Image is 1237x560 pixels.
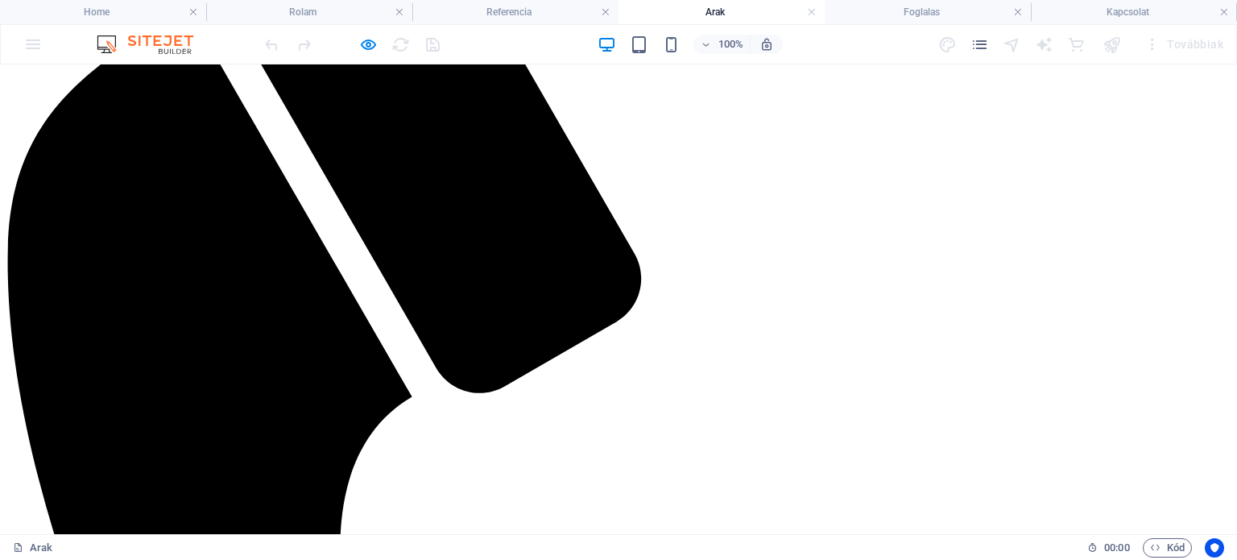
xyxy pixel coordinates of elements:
[970,35,989,54] i: Oldalak (Ctrl+Alt+S)
[1205,538,1224,558] button: Usercentrics
[759,37,774,52] i: Átméretezés esetén automatikusan beállítja a nagyítási szintet a választott eszköznek megfelelően.
[825,3,1031,21] h4: Foglalas
[206,3,412,21] h4: Rolam
[1104,538,1129,558] span: 00 00
[970,35,990,54] button: pages
[1143,538,1192,558] button: Kód
[13,538,52,558] a: Kattintson a kijelölés megszüntetéséhez. Dupla kattintás az oldalak megnyitásához
[1031,3,1237,21] h4: Kapcsolat
[718,35,743,54] h6: 100%
[1115,541,1118,554] span: :
[412,3,618,21] h4: Referencia
[93,35,213,54] img: Editor Logo
[1150,538,1185,558] span: Kód
[693,35,751,54] button: 100%
[618,3,825,21] h4: Arak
